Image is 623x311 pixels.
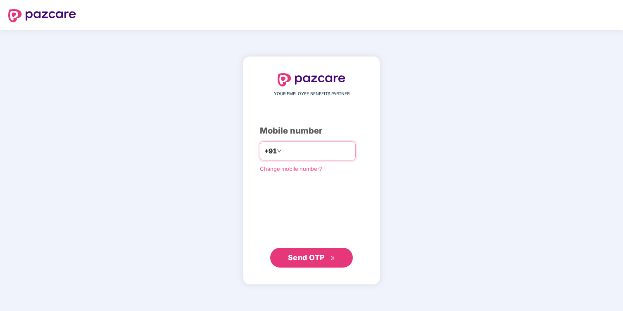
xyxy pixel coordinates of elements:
[330,256,335,261] span: double-right
[260,124,363,137] div: Mobile number
[278,73,345,86] img: logo
[274,91,350,97] span: YOUR EMPLOYEE BENEFITS PARTNER
[260,165,322,172] a: Change mobile number?
[8,9,76,22] img: logo
[277,148,282,153] span: down
[270,248,353,268] button: Send OTPdouble-right
[264,146,277,156] span: +91
[288,253,325,262] span: Send OTP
